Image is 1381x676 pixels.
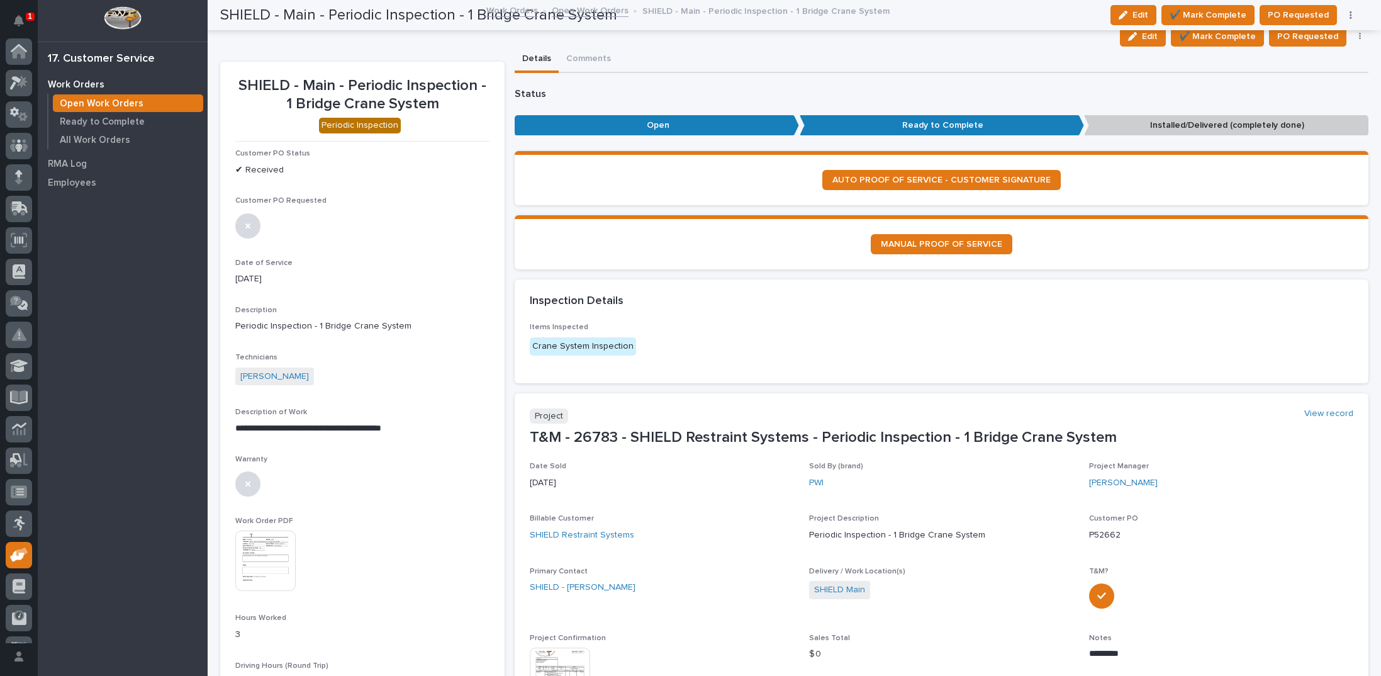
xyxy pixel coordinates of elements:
a: Employees [38,173,208,192]
span: Customer PO [1089,515,1138,522]
p: 3 [235,628,489,641]
p: Work Orders [48,79,104,91]
span: Work Order PDF [235,517,293,525]
a: PWI [809,476,824,490]
span: Delivery / Work Location(s) [809,568,905,575]
div: Notifications1 [16,15,32,35]
span: Technicians [235,354,277,361]
div: Crane System Inspection [530,337,636,356]
button: ✔️ Mark Complete [1171,26,1264,47]
a: Open Work Orders [48,94,208,112]
span: Billable Customer [530,515,594,522]
span: MANUAL PROOF OF SERVICE [881,240,1002,249]
p: [DATE] [235,273,489,286]
p: Open Work Orders [60,98,143,110]
a: All Work Orders [48,131,208,149]
p: 1 [28,12,32,21]
p: All Work Orders [60,135,130,146]
p: Ready to Complete [800,115,1084,136]
p: Status [515,88,1368,100]
p: [DATE] [530,476,794,490]
a: Work Orders [486,3,538,17]
a: Open Work Orders [552,3,629,17]
a: SHIELD Restraint Systems [530,529,634,542]
span: ✔️ Mark Complete [1179,29,1256,44]
p: P52662 [1089,529,1353,542]
h2: Inspection Details [530,295,623,308]
span: Project Confirmation [530,634,606,642]
span: Notes [1089,634,1112,642]
span: Items Inspected [530,324,588,331]
a: View record [1304,408,1353,419]
p: T&M - 26783 - SHIELD Restraint Systems - Periodic Inspection - 1 Bridge Crane System [530,429,1353,447]
a: [PERSON_NAME] [1089,476,1158,490]
p: ✔ Received [235,164,489,177]
span: Date Sold [530,463,566,470]
span: Project Manager [1089,463,1149,470]
a: SHIELD - [PERSON_NAME] [530,581,635,594]
span: Customer PO Status [235,150,310,157]
span: Sold By (brand) [809,463,863,470]
span: Warranty [235,456,267,463]
button: Details [515,47,559,73]
span: Description [235,307,277,314]
img: Workspace Logo [104,6,141,30]
a: AUTO PROOF OF SERVICE - CUSTOMER SIGNATURE [822,170,1061,190]
button: Notifications [6,8,32,34]
p: Periodic Inspection - 1 Bridge Crane System [235,320,489,333]
span: Description of Work [235,408,307,416]
button: PO Requested [1269,26,1346,47]
p: Project [530,408,568,424]
span: Sales Total [809,634,850,642]
a: MANUAL PROOF OF SERVICE [871,234,1012,254]
button: Comments [559,47,618,73]
div: Periodic Inspection [319,118,401,133]
p: SHIELD - Main - Periodic Inspection - 1 Bridge Crane System [642,3,890,17]
span: Primary Contact [530,568,588,575]
span: AUTO PROOF OF SERVICE - CUSTOMER SIGNATURE [832,176,1051,184]
span: PO Requested [1277,29,1338,44]
a: SHIELD Main [814,583,865,597]
p: RMA Log [48,159,87,170]
span: Edit [1142,31,1158,42]
p: Periodic Inspection - 1 Bridge Crane System [809,529,1073,542]
p: $ 0 [809,648,1073,661]
span: Project Description [809,515,879,522]
span: Customer PO Requested [235,197,327,205]
span: Hours Worked [235,614,286,622]
a: RMA Log [38,154,208,173]
div: 17. Customer Service [48,52,155,66]
a: Work Orders [38,75,208,94]
span: Date of Service [235,259,293,267]
p: Open [515,115,799,136]
span: Driving Hours (Round Trip) [235,662,328,670]
p: SHIELD - Main - Periodic Inspection - 1 Bridge Crane System [235,77,489,113]
p: Employees [48,177,96,189]
p: Installed/Delivered (completely done) [1084,115,1368,136]
a: [PERSON_NAME] [240,370,309,383]
span: T&M? [1089,568,1109,575]
a: Ready to Complete [48,113,208,130]
p: Ready to Complete [60,116,145,128]
button: Edit [1120,26,1166,47]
